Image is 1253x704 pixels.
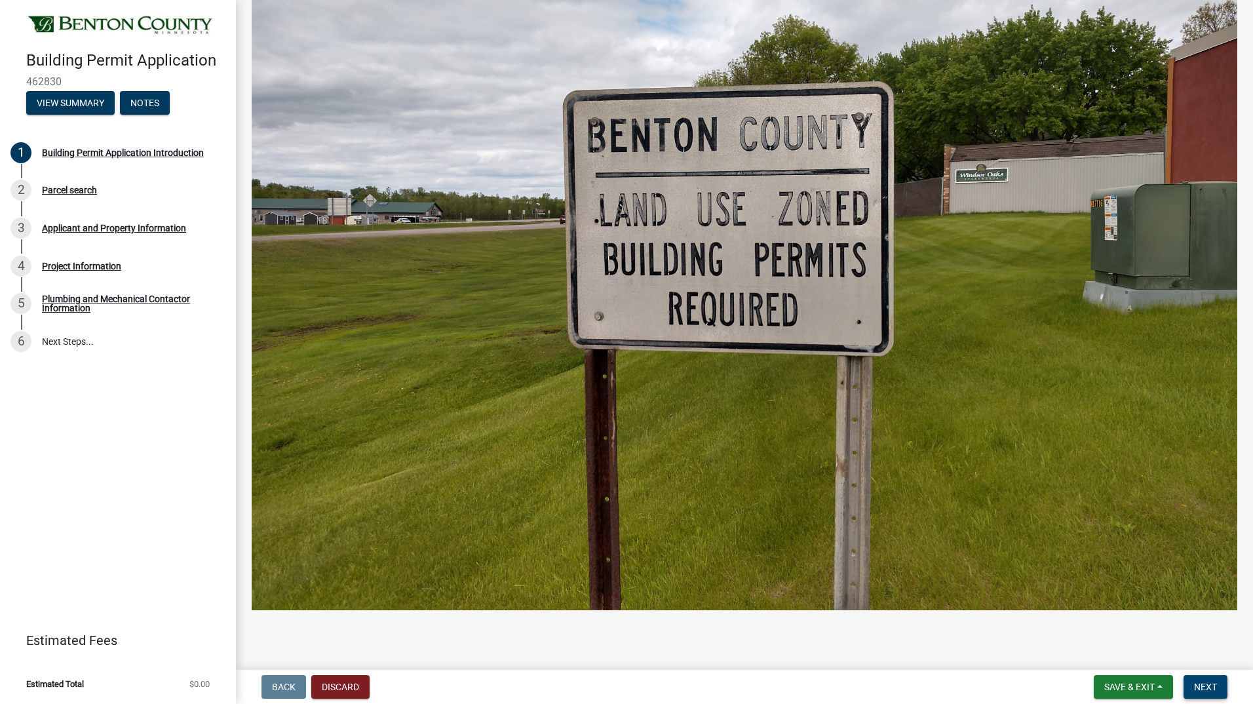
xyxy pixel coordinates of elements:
[10,331,31,352] div: 6
[272,682,296,692] span: Back
[26,51,225,70] h4: Building Permit Application
[26,680,84,688] span: Estimated Total
[1104,682,1155,692] span: Save & Exit
[1094,675,1173,699] button: Save & Exit
[261,675,306,699] button: Back
[189,680,210,688] span: $0.00
[26,75,210,88] span: 462830
[120,91,170,115] button: Notes
[26,91,115,115] button: View Summary
[1184,675,1227,699] button: Next
[10,218,31,239] div: 3
[42,262,121,271] div: Project Information
[10,293,31,314] div: 5
[10,627,215,654] a: Estimated Fees
[26,98,115,109] wm-modal-confirm: Summary
[42,224,186,233] div: Applicant and Property Information
[26,14,215,37] img: Benton County, Minnesota
[311,675,370,699] button: Discard
[42,148,204,157] div: Building Permit Application Introduction
[10,256,31,277] div: 4
[42,294,215,313] div: Plumbing and Mechanical Contactor Information
[42,186,97,195] div: Parcel search
[10,180,31,201] div: 2
[10,142,31,163] div: 1
[120,98,170,109] wm-modal-confirm: Notes
[1194,682,1217,692] span: Next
